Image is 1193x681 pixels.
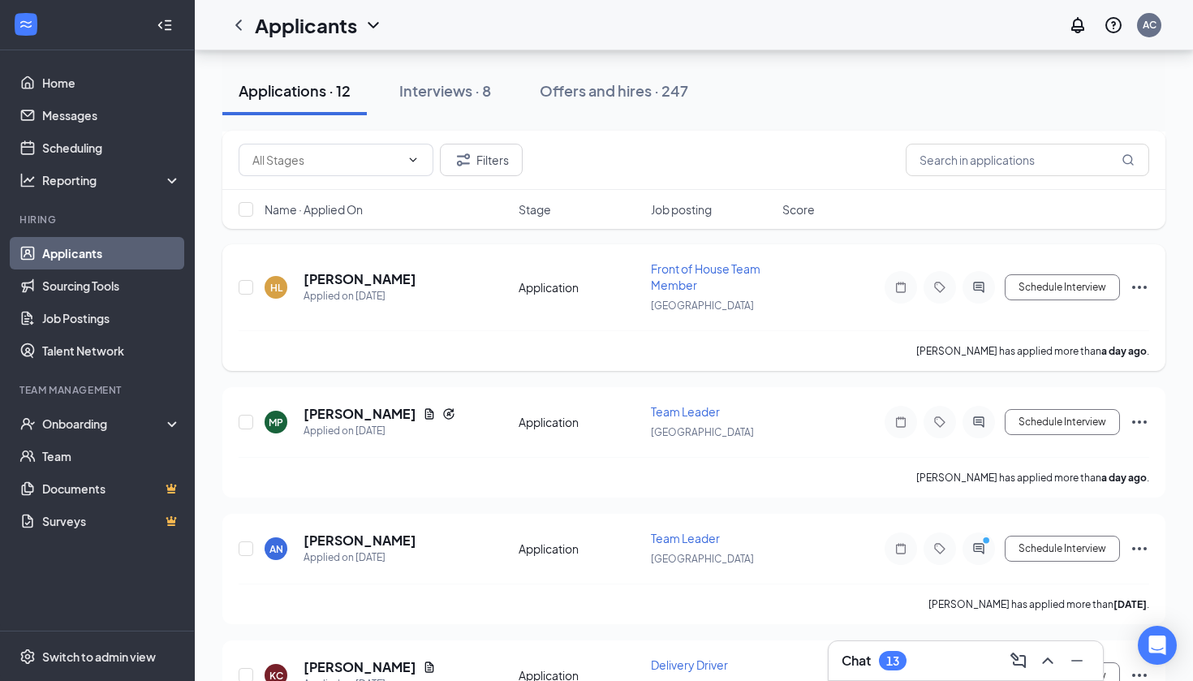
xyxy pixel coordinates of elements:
[304,658,416,676] h5: [PERSON_NAME]
[1113,598,1147,610] b: [DATE]
[42,440,181,472] a: Team
[928,597,1149,611] p: [PERSON_NAME] has applied more than .
[304,288,416,304] div: Applied on [DATE]
[42,237,181,269] a: Applicants
[906,144,1149,176] input: Search in applications
[651,404,720,419] span: Team Leader
[519,414,641,430] div: Application
[19,416,36,432] svg: UserCheck
[255,11,357,39] h1: Applicants
[157,17,173,33] svg: Collapse
[930,542,950,555] svg: Tag
[1138,626,1177,665] div: Open Intercom Messenger
[891,542,911,555] svg: Note
[1064,648,1090,674] button: Minimize
[304,270,416,288] h5: [PERSON_NAME]
[42,99,181,131] a: Messages
[42,67,181,99] a: Home
[1035,648,1061,674] button: ChevronUp
[651,553,754,565] span: [GEOGRAPHIC_DATA]
[19,649,36,665] svg: Settings
[304,405,416,423] h5: [PERSON_NAME]
[454,150,473,170] svg: Filter
[886,654,899,668] div: 13
[1130,412,1149,432] svg: Ellipses
[1143,18,1156,32] div: AC
[651,426,754,438] span: [GEOGRAPHIC_DATA]
[1005,536,1120,562] button: Schedule Interview
[969,542,988,555] svg: ActiveChat
[651,657,728,672] span: Delivery Driver
[42,416,167,432] div: Onboarding
[842,652,871,670] h3: Chat
[1067,651,1087,670] svg: Minimize
[42,269,181,302] a: Sourcing Tools
[364,15,383,35] svg: ChevronDown
[979,536,998,549] svg: PrimaryDot
[540,80,688,101] div: Offers and hires · 247
[423,407,436,420] svg: Document
[42,172,182,188] div: Reporting
[891,281,911,294] svg: Note
[399,80,491,101] div: Interviews · 8
[651,201,712,218] span: Job posting
[930,416,950,429] svg: Tag
[519,279,641,295] div: Application
[1130,278,1149,297] svg: Ellipses
[651,531,720,545] span: Team Leader
[407,153,420,166] svg: ChevronDown
[304,532,416,550] h5: [PERSON_NAME]
[423,661,436,674] svg: Document
[19,383,178,397] div: Team Management
[442,407,455,420] svg: Reapply
[969,416,988,429] svg: ActiveChat
[1122,153,1135,166] svg: MagnifyingGlass
[304,550,416,566] div: Applied on [DATE]
[440,144,523,176] button: Filter Filters
[42,334,181,367] a: Talent Network
[782,201,815,218] span: Score
[42,131,181,164] a: Scheduling
[651,300,754,312] span: [GEOGRAPHIC_DATA]
[916,471,1149,485] p: [PERSON_NAME] has applied more than .
[1005,409,1120,435] button: Schedule Interview
[42,472,181,505] a: DocumentsCrown
[42,649,156,665] div: Switch to admin view
[270,281,282,295] div: HL
[1006,648,1031,674] button: ComposeMessage
[229,15,248,35] svg: ChevronLeft
[252,151,400,169] input: All Stages
[1101,472,1147,484] b: a day ago
[891,416,911,429] svg: Note
[1068,15,1087,35] svg: Notifications
[269,416,283,429] div: MP
[304,423,455,439] div: Applied on [DATE]
[651,261,760,292] span: Front of House Team Member
[1104,15,1123,35] svg: QuestionInfo
[1101,345,1147,357] b: a day ago
[18,16,34,32] svg: WorkstreamLogo
[930,281,950,294] svg: Tag
[969,281,988,294] svg: ActiveChat
[519,201,551,218] span: Stage
[519,541,641,557] div: Application
[42,505,181,537] a: SurveysCrown
[19,213,178,226] div: Hiring
[1038,651,1057,670] svg: ChevronUp
[1005,274,1120,300] button: Schedule Interview
[1009,651,1028,670] svg: ComposeMessage
[916,344,1149,358] p: [PERSON_NAME] has applied more than .
[239,80,351,101] div: Applications · 12
[265,201,363,218] span: Name · Applied On
[269,542,283,556] div: AN
[1130,539,1149,558] svg: Ellipses
[19,172,36,188] svg: Analysis
[42,302,181,334] a: Job Postings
